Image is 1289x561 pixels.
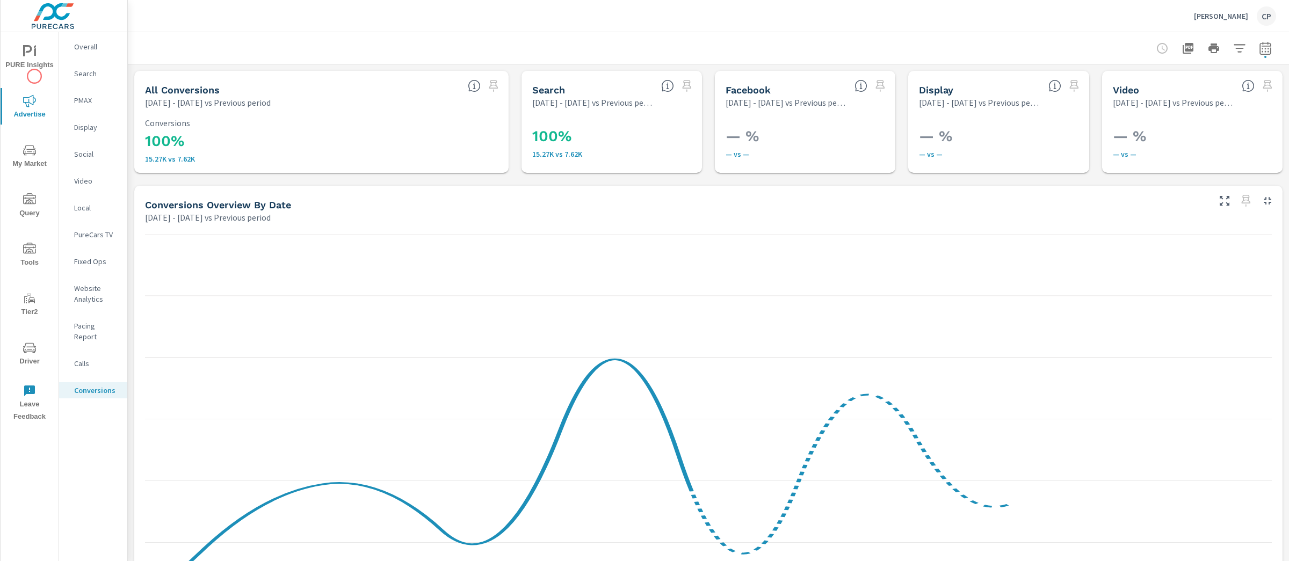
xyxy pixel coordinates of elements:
p: Website Analytics [74,283,119,304]
h5: Conversions Overview By Date [145,199,291,210]
h3: 100% [145,132,498,150]
p: — vs — [919,150,1078,158]
div: Fixed Ops [59,253,127,269]
p: Calls [74,358,119,369]
div: PureCars TV [59,227,127,243]
span: Advertise [4,94,55,121]
span: Select a preset date range to save this widget [1066,77,1083,94]
div: Local [59,200,127,216]
p: [DATE] - [DATE] vs Previous period [726,96,846,109]
h3: — % [919,127,1078,145]
span: Select a preset date range to save this widget [1259,77,1276,94]
span: Tier2 [4,292,55,318]
h3: 100% [532,127,691,145]
p: Social [74,149,119,159]
h5: Video [1113,84,1139,96]
div: CP [1257,6,1276,26]
p: [PERSON_NAME] [1194,11,1248,21]
span: Select a preset date range to save this widget [678,77,696,94]
div: PMAX [59,92,127,108]
h5: All Conversions [145,84,220,96]
button: Minimize Widget [1259,192,1276,209]
p: [DATE] - [DATE] vs Previous period [532,96,653,109]
p: Conversions [74,385,119,396]
p: Fixed Ops [74,256,119,267]
p: Conversions [145,118,498,128]
div: nav menu [1,32,59,427]
div: Search [59,65,127,82]
p: 15,270 vs 7,619 [532,150,691,158]
span: Leave Feedback [4,384,55,423]
div: Social [59,146,127,162]
span: Video Conversions include Actions, Leads and Unmapped Conversions [1242,79,1255,92]
div: Video [59,173,127,189]
div: Display [59,119,127,135]
p: 15,270 vs 7,619 [145,155,498,163]
p: — vs — [726,150,885,158]
p: Overall [74,41,119,52]
button: Print Report [1203,38,1225,59]
p: [DATE] - [DATE] vs Previous period [1113,96,1233,109]
div: Conversions [59,382,127,398]
span: Tools [4,243,55,269]
div: Pacing Report [59,318,127,345]
p: — vs — [1113,150,1272,158]
div: Website Analytics [59,280,127,307]
p: Local [74,202,119,213]
span: Display Conversions include Actions, Leads and Unmapped Conversions [1048,79,1061,92]
p: Display [74,122,119,133]
h5: Facebook [726,84,771,96]
span: Select a preset date range to save this widget [872,77,889,94]
button: Apply Filters [1229,38,1250,59]
h3: — % [1113,127,1272,145]
p: Video [74,176,119,186]
span: Driver [4,341,55,368]
p: [DATE] - [DATE] vs Previous period [919,96,1039,109]
p: Search [74,68,119,79]
span: Query [4,193,55,220]
span: Select a preset date range to save this widget [485,77,502,94]
button: Select Date Range [1255,38,1276,59]
h5: Display [919,84,953,96]
p: [DATE] - [DATE] vs Previous period [145,96,271,109]
span: All conversions reported from Facebook with duplicates filtered out [854,79,867,92]
div: Calls [59,355,127,371]
span: My Market [4,144,55,170]
h3: — % [726,127,885,145]
button: Make Fullscreen [1216,192,1233,209]
button: "Export Report to PDF" [1177,38,1199,59]
span: Select a preset date range to save this widget [1237,192,1255,209]
span: Search Conversions include Actions, Leads and Unmapped Conversions. [661,79,674,92]
p: PureCars TV [74,229,119,240]
span: All Conversions include Actions, Leads and Unmapped Conversions [468,79,481,92]
p: PMAX [74,95,119,106]
p: Pacing Report [74,320,119,342]
h5: Search [532,84,565,96]
p: [DATE] - [DATE] vs Previous period [145,211,271,224]
span: PURE Insights [4,45,55,71]
div: Overall [59,39,127,55]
